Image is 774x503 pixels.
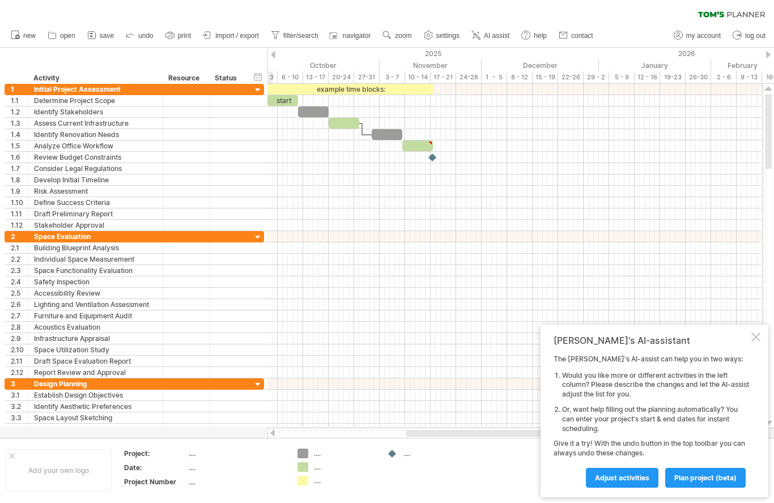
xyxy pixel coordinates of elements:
[34,152,157,163] div: Review Budget Constraints
[11,84,28,95] div: 1
[34,412,157,423] div: Space Layout Sketching
[11,344,28,355] div: 2.10
[380,28,415,43] a: zoom
[124,449,186,458] div: Project:
[665,468,746,488] a: plan project (beta)
[34,220,157,231] div: Stakeholder Approval
[11,412,28,423] div: 3.3
[267,84,433,95] div: example time blocks:
[554,335,749,346] div: [PERSON_NAME]'s AI-assistant
[595,474,649,482] span: Adjust activities
[328,28,374,43] a: navigator
[34,129,157,140] div: Identify Renovation Needs
[586,468,658,488] a: Adjust activities
[558,71,584,83] div: 22-26
[469,28,513,43] a: AI assist
[34,186,157,197] div: Risk Assessment
[34,401,157,412] div: Identify Aesthetic Preferences
[215,32,259,40] span: import / export
[329,71,354,83] div: 20-24
[635,71,660,83] div: 12 - 16
[11,322,28,333] div: 2.8
[745,32,766,40] span: log out
[554,355,749,487] div: The [PERSON_NAME]'s AI-assist can help you in two ways: Give it a try! With the undo button in th...
[395,32,411,40] span: zoom
[11,356,28,366] div: 2.11
[34,299,157,310] div: Lighting and Ventilation Assessment
[686,71,711,83] div: 26-30
[34,344,157,355] div: Space Utilization Study
[484,32,509,40] span: AI assist
[507,71,533,83] div: 8 - 12
[11,299,28,310] div: 2.6
[482,59,599,71] div: December 2025
[730,28,769,43] a: log out
[100,32,114,40] span: save
[34,118,157,129] div: Assess Current Infrastructure
[278,71,303,83] div: 6 - 10
[189,477,284,487] div: ....
[34,276,157,287] div: Safety Inspection
[534,32,547,40] span: help
[267,95,298,106] div: start
[314,462,376,472] div: ....
[11,95,28,106] div: 1.1
[23,32,36,40] span: new
[215,73,240,84] div: Status
[6,449,112,492] div: Add your own logo
[11,390,28,400] div: 3.1
[11,424,28,434] div: 3.4
[584,71,609,83] div: 29 - 2
[11,367,28,378] div: 2.12
[34,265,157,276] div: Space Functionality Evaluation
[533,71,558,83] div: 15 - 19
[314,476,376,485] div: ....
[34,231,157,242] div: Space Evaluation
[268,28,322,43] a: filter/search
[421,28,463,43] a: settings
[562,405,749,433] li: Or, want help filling out the planning automatically? You can enter your project's start & end da...
[45,28,79,43] a: open
[34,84,157,95] div: Initial Project Assessment
[11,276,28,287] div: 2.4
[380,71,405,83] div: 3 - 7
[138,32,154,40] span: undo
[34,424,157,434] div: Furniture Arrangement Planning
[380,59,482,71] div: November 2025
[737,71,762,83] div: 9 - 13
[189,449,284,458] div: ....
[11,106,28,117] div: 1.2
[262,59,380,71] div: October 2025
[711,71,737,83] div: 2 - 6
[124,477,186,487] div: Project Number
[34,208,157,219] div: Draft Preliminary Report
[168,73,203,84] div: Resource
[571,32,593,40] span: contact
[556,28,597,43] a: contact
[34,390,157,400] div: Establish Design Objectives
[11,152,28,163] div: 1.6
[11,197,28,208] div: 1.10
[34,95,157,106] div: Determine Project Scope
[11,186,28,197] div: 1.9
[405,71,431,83] div: 10 - 14
[686,32,721,40] span: my account
[8,28,39,43] a: new
[34,333,157,344] div: Infrastructure Appraisal
[660,71,686,83] div: 19-23
[34,197,157,208] div: Define Success Criteria
[34,254,157,265] div: Individual Space Measurement
[34,242,157,253] div: Building Blueprint Analysis
[34,288,157,299] div: Accessibility Review
[34,356,157,366] div: Draft Space Evaluation Report
[671,28,724,43] a: my account
[456,71,482,83] div: 24-28
[84,28,117,43] a: save
[34,378,157,389] div: Design Planning
[11,378,28,389] div: 3
[11,265,28,276] div: 2.3
[343,32,371,40] span: navigator
[11,118,28,129] div: 1.3
[34,140,157,151] div: Analyze Office Workflow
[11,129,28,140] div: 1.4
